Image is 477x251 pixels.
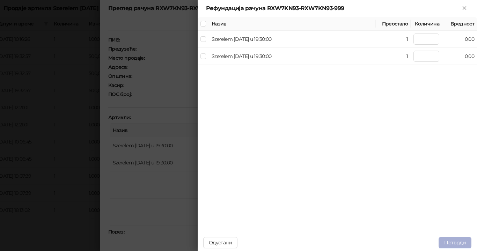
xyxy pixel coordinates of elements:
[442,31,477,48] td: 0,00
[209,17,376,31] th: Назив
[209,48,376,65] td: Szerelem [DATE] u 19:30:00
[376,31,411,48] td: 1
[460,4,469,13] button: Close
[203,237,237,248] button: Одустани
[376,17,411,31] th: Преостало
[209,31,376,48] td: Szerelem [DATE] u 19:30:00
[442,48,477,65] td: 0,00
[439,237,471,248] button: Потврди
[206,4,460,13] div: Рефундација рачуна RXW7KN93-RXW7KN93-999
[411,17,442,31] th: Количина
[376,48,411,65] td: 1
[442,17,477,31] th: Вредност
